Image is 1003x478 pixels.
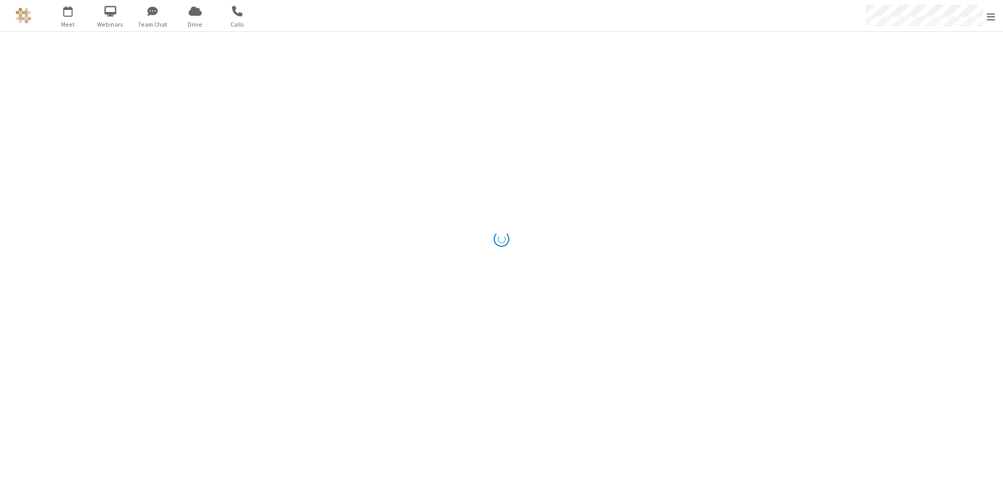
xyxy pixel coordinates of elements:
[91,20,130,29] span: Webinars
[133,20,172,29] span: Team Chat
[16,8,31,23] img: QA Selenium DO NOT DELETE OR CHANGE
[218,20,257,29] span: Calls
[49,20,88,29] span: Meet
[176,20,215,29] span: Drive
